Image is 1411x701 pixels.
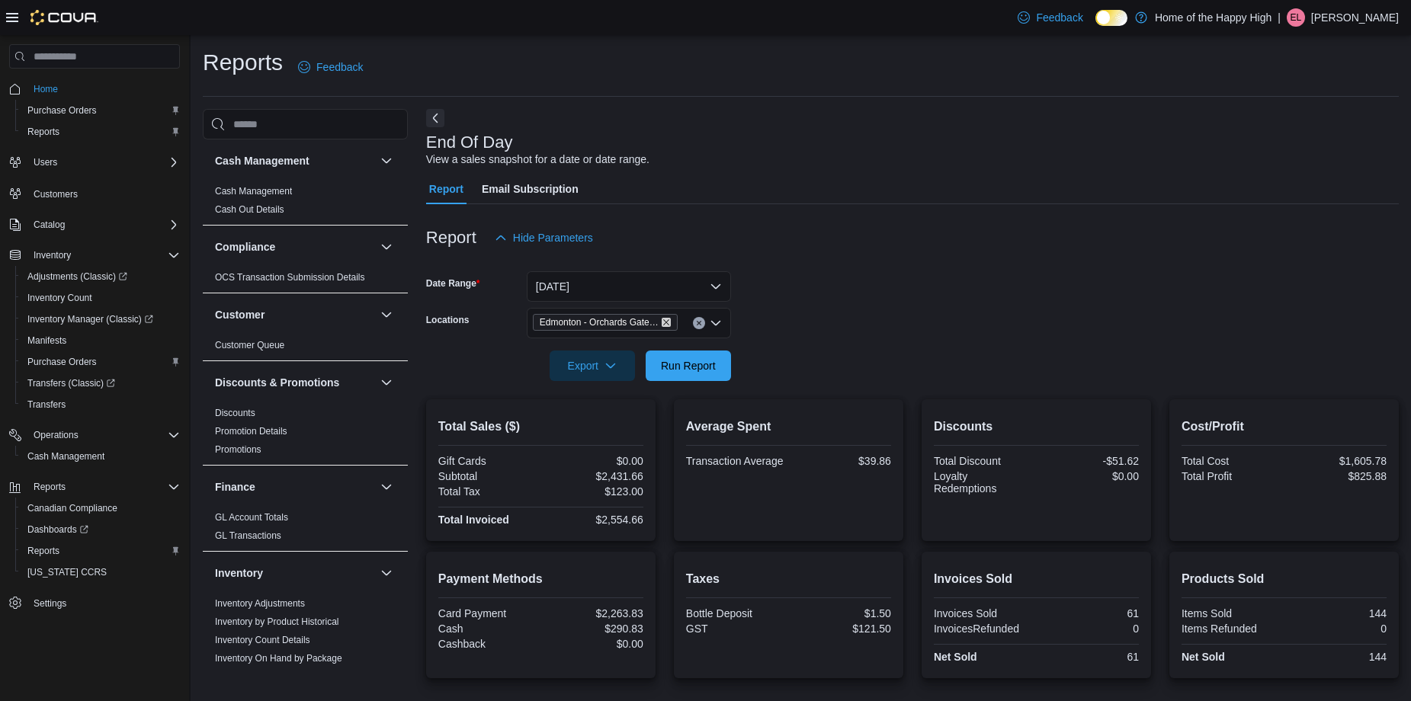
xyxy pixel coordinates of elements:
a: Promotion Details [215,426,287,437]
button: Transfers [15,394,186,415]
span: Cash Management [215,185,292,197]
div: InvoicesRefunded [934,623,1034,635]
button: Inventory [3,245,186,266]
div: $0.00 [544,638,643,650]
a: Transfers (Classic) [15,373,186,394]
a: Customer Queue [215,340,284,350]
span: Catalog [34,219,65,231]
button: Purchase Orders [15,351,186,373]
a: Inventory On Hand by Package [215,653,342,664]
button: Purchase Orders [15,100,186,121]
h3: Discounts & Promotions [215,375,339,390]
span: Reports [27,478,180,496]
span: Edmonton - Orchards Gate - Fire & Flower [540,315,659,330]
a: Cash Out Details [215,204,284,215]
span: Cash Out Details [215,203,284,216]
a: Inventory by Product Historical [215,616,339,627]
div: Cash [438,623,538,635]
div: Gift Cards [438,455,538,467]
button: Next [426,109,444,127]
div: GST [686,623,786,635]
span: Cash Management [27,450,104,463]
div: 144 [1287,607,1387,619]
div: Subtotal [438,470,538,482]
p: Home of the Happy High [1155,8,1272,27]
strong: Net Sold [934,651,977,663]
span: Transfers [27,399,66,411]
span: Report [429,174,463,204]
a: Cash Management [215,186,292,197]
h3: Inventory [215,565,263,581]
div: Items Refunded [1182,623,1281,635]
button: [US_STATE] CCRS [15,562,186,583]
button: Inventory [377,564,396,582]
nav: Complex example [9,72,180,654]
div: Cash Management [203,182,408,225]
span: Catalog [27,216,180,234]
h3: Cash Management [215,153,309,168]
a: GL Account Totals [215,512,288,523]
span: Customer Queue [215,339,284,351]
div: Total Discount [934,455,1034,467]
h2: Discounts [934,418,1139,436]
div: 144 [1287,651,1387,663]
span: GL Transactions [215,530,281,542]
span: Inventory Count [21,289,180,307]
div: $2,554.66 [544,514,643,526]
div: 0 [1039,623,1139,635]
span: OCS Transaction Submission Details [215,271,365,283]
a: Inventory Count Details [215,635,310,645]
button: Users [27,153,63,171]
div: Total Tax [438,485,538,498]
div: $825.88 [1287,470,1387,482]
h1: Reports [203,47,283,78]
span: Export [559,350,626,381]
span: Cash Management [21,447,180,466]
button: Reports [15,121,186,142]
h3: Compliance [215,239,275,254]
button: Catalog [27,216,71,234]
strong: Net Sold [1182,651,1225,663]
button: Cash Management [377,152,396,170]
a: Canadian Compliance [21,499,123,517]
div: Cashback [438,638,538,650]
div: $290.83 [544,623,643,635]
div: Finance [203,508,408,551]
span: Customers [34,188,78,200]
button: Operations [27,426,85,444]
a: Feedback [292,52,369,82]
div: Customer [203,336,408,360]
button: Inventory Count [15,287,186,309]
div: Compliance [203,268,408,293]
label: Locations [426,314,470,326]
div: Total Profit [1182,470,1281,482]
a: Manifests [21,331,72,350]
button: Customer [377,306,396,324]
span: Inventory by Product Historical [215,616,339,628]
span: Edmonton - Orchards Gate - Fire & Flower [533,314,678,331]
h2: Average Spent [686,418,891,436]
button: Operations [3,424,186,446]
div: $1,605.78 [1287,455,1387,467]
div: -$51.62 [1039,455,1139,467]
span: Inventory Manager (Classic) [21,310,180,328]
label: Date Range [426,277,480,290]
p: | [1278,8,1281,27]
span: Inventory On Hand by Package [215,652,342,664]
span: Inventory [27,246,180,264]
span: Customers [27,184,180,203]
span: Purchase Orders [21,353,180,371]
button: Remove Edmonton - Orchards Gate - Fire & Flower from selection in this group [662,318,671,327]
a: Customers [27,185,84,203]
div: $1.50 [791,607,891,619]
button: Run Report [646,350,731,381]
span: Transfers (Classic) [27,377,115,389]
h2: Total Sales ($) [438,418,643,436]
span: Inventory [34,249,71,261]
span: Email Subscription [482,174,579,204]
h2: Invoices Sold [934,570,1139,588]
div: View a sales snapshot for a date or date range. [426,152,649,168]
div: Bottle Deposit [686,607,786,619]
div: Card Payment [438,607,538,619]
a: Inventory Adjustments [215,598,305,609]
